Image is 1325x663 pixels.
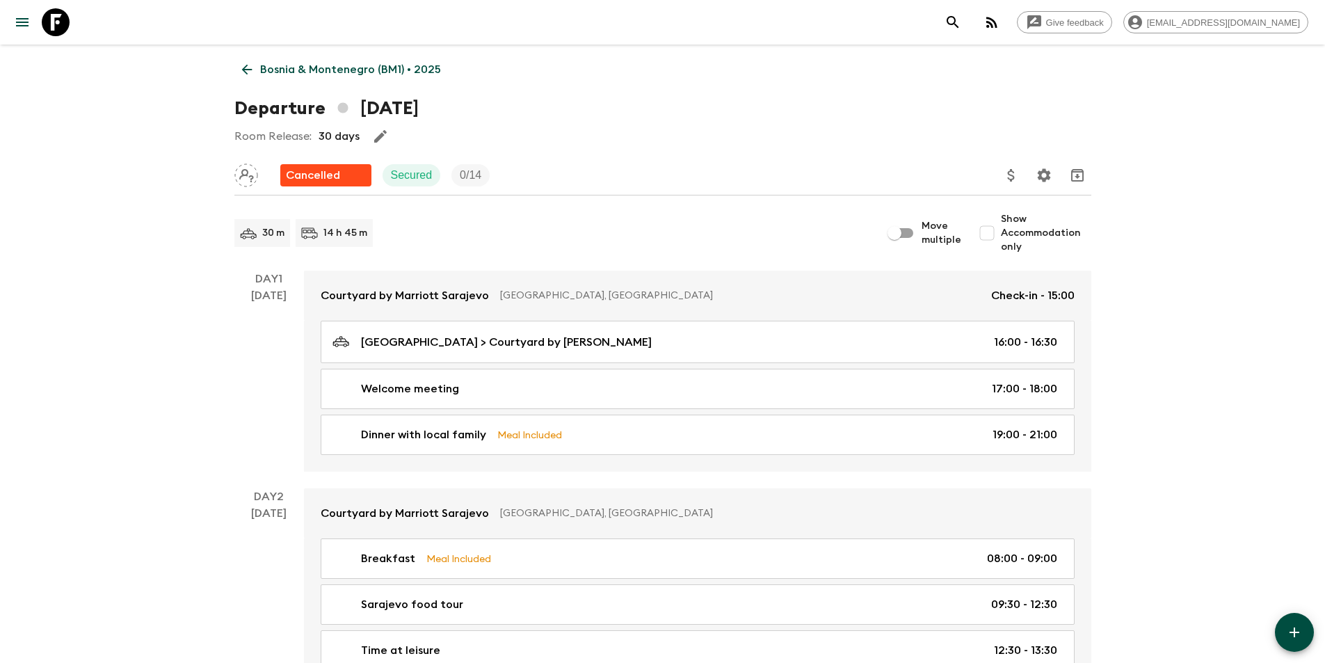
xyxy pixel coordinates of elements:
[280,164,371,186] div: Flash Pack cancellation
[304,271,1091,321] a: Courtyard by Marriott Sarajevo[GEOGRAPHIC_DATA], [GEOGRAPHIC_DATA]Check-in - 15:00
[1001,212,1091,254] span: Show Accommodation only
[361,550,415,567] p: Breakfast
[321,538,1075,579] a: BreakfastMeal Included08:00 - 09:00
[234,128,312,145] p: Room Release:
[451,164,490,186] div: Trip Fill
[8,8,36,36] button: menu
[994,334,1057,351] p: 16:00 - 16:30
[361,426,486,443] p: Dinner with local family
[1030,161,1058,189] button: Settings
[361,381,459,397] p: Welcome meeting
[361,642,440,659] p: Time at leisure
[992,381,1057,397] p: 17:00 - 18:00
[991,596,1057,613] p: 09:30 - 12:30
[234,488,304,505] p: Day 2
[460,167,481,184] p: 0 / 14
[991,287,1075,304] p: Check-in - 15:00
[361,596,463,613] p: Sarajevo food tour
[922,219,962,247] span: Move multiple
[994,642,1057,659] p: 12:30 - 13:30
[1038,17,1111,28] span: Give feedback
[939,8,967,36] button: search adventures
[497,427,562,442] p: Meal Included
[1017,11,1112,33] a: Give feedback
[251,287,287,472] div: [DATE]
[997,161,1025,189] button: Update Price, Early Bird Discount and Costs
[234,271,304,287] p: Day 1
[321,415,1075,455] a: Dinner with local familyMeal Included19:00 - 21:00
[234,95,419,122] h1: Departure [DATE]
[993,426,1057,443] p: 19:00 - 21:00
[321,321,1075,363] a: [GEOGRAPHIC_DATA] > Courtyard by [PERSON_NAME]16:00 - 16:30
[286,167,340,184] p: Cancelled
[500,506,1063,520] p: [GEOGRAPHIC_DATA], [GEOGRAPHIC_DATA]
[1063,161,1091,189] button: Archive (Completed, Cancelled or Unsynced Departures only)
[234,168,258,179] span: Assign pack leader
[321,505,489,522] p: Courtyard by Marriott Sarajevo
[321,369,1075,409] a: Welcome meeting17:00 - 18:00
[987,550,1057,567] p: 08:00 - 09:00
[1139,17,1308,28] span: [EMAIL_ADDRESS][DOMAIN_NAME]
[321,287,489,304] p: Courtyard by Marriott Sarajevo
[426,551,491,566] p: Meal Included
[321,584,1075,625] a: Sarajevo food tour09:30 - 12:30
[234,56,449,83] a: Bosnia & Montenegro (BM1) • 2025
[262,226,284,240] p: 30 m
[500,289,980,303] p: [GEOGRAPHIC_DATA], [GEOGRAPHIC_DATA]
[1123,11,1308,33] div: [EMAIL_ADDRESS][DOMAIN_NAME]
[260,61,441,78] p: Bosnia & Montenegro (BM1) • 2025
[319,128,360,145] p: 30 days
[391,167,433,184] p: Secured
[383,164,441,186] div: Secured
[323,226,367,240] p: 14 h 45 m
[361,334,652,351] p: [GEOGRAPHIC_DATA] > Courtyard by [PERSON_NAME]
[304,488,1091,538] a: Courtyard by Marriott Sarajevo[GEOGRAPHIC_DATA], [GEOGRAPHIC_DATA]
